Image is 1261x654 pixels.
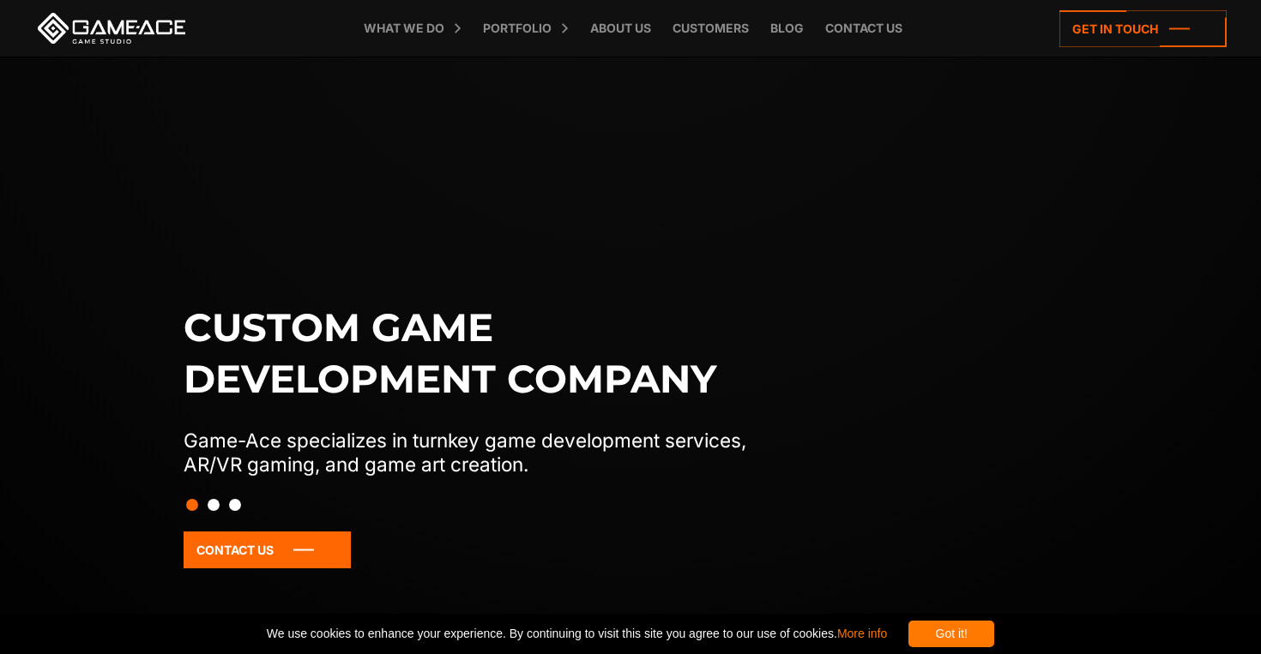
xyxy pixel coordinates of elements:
span: We use cookies to enhance your experience. By continuing to visit this site you agree to our use ... [267,621,887,647]
a: Contact Us [184,531,351,568]
button: Slide 1 [186,490,198,519]
a: Get in touch [1059,10,1227,47]
h1: Custom game development company [184,302,782,405]
button: Slide 2 [208,490,220,519]
p: Game-Ace specializes in turnkey game development services, AR/VR gaming, and game art creation. [184,429,782,477]
div: Got it! [908,621,994,647]
button: Slide 3 [229,490,241,519]
a: More info [837,627,887,640]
